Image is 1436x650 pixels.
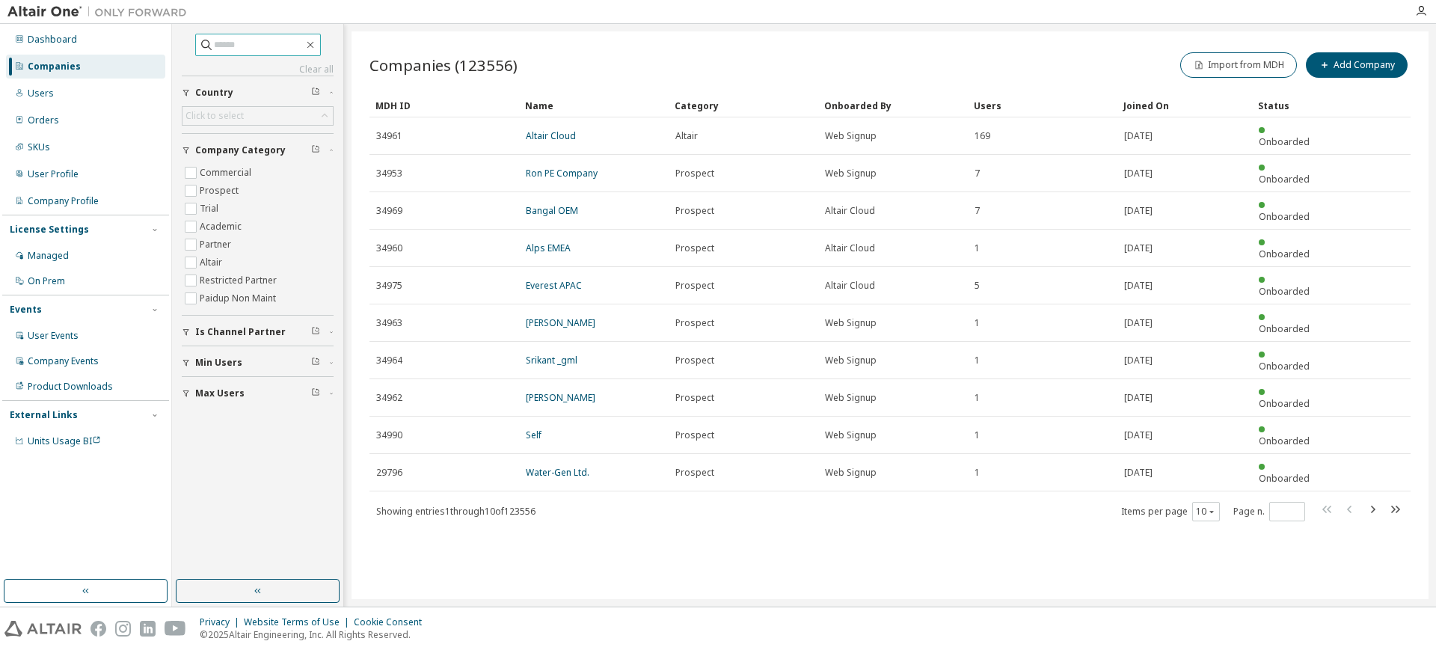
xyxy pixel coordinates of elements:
span: Min Users [195,357,242,369]
a: Water-Gen Ltd. [526,466,589,479]
label: Prospect [200,182,242,200]
span: Clear filter [311,357,320,369]
div: Click to select [182,107,333,125]
a: Ron PE Company [526,167,598,180]
img: altair_logo.svg [4,621,82,637]
img: youtube.svg [165,621,186,637]
span: Clear filter [311,87,320,99]
label: Altair [200,254,225,272]
span: [DATE] [1124,429,1153,441]
span: 34962 [376,392,402,404]
span: Onboarded [1259,472,1310,485]
span: Web Signup [825,168,877,180]
span: 29796 [376,467,402,479]
span: Items per page [1121,502,1220,521]
span: 34964 [376,355,402,367]
span: Web Signup [825,429,877,441]
span: [DATE] [1124,317,1153,329]
a: Self [526,429,541,441]
span: [DATE] [1124,467,1153,479]
button: 10 [1196,506,1216,518]
div: Category [675,93,812,117]
span: 1 [975,355,980,367]
span: 1 [975,317,980,329]
span: Onboarded [1259,210,1310,223]
div: User Profile [28,168,79,180]
div: Click to select [185,110,244,122]
span: 34961 [376,130,402,142]
a: [PERSON_NAME] [526,316,595,329]
button: Is Channel Partner [182,316,334,349]
span: Onboarded [1259,397,1310,410]
span: 34990 [376,429,402,441]
button: Min Users [182,346,334,379]
label: Academic [200,218,245,236]
span: Prospect [675,429,714,441]
span: Altair [675,130,698,142]
span: Prospect [675,392,714,404]
span: Onboarded [1259,360,1310,372]
span: Prospect [675,168,714,180]
span: Prospect [675,242,714,254]
span: [DATE] [1124,355,1153,367]
span: Prospect [675,280,714,292]
label: Trial [200,200,221,218]
span: [DATE] [1124,242,1153,254]
span: Page n. [1233,502,1305,521]
div: Companies [28,61,81,73]
a: Srikant _gml [526,354,577,367]
div: Events [10,304,42,316]
div: MDH ID [375,93,513,117]
span: Web Signup [825,467,877,479]
img: Altair One [7,4,194,19]
div: Product Downloads [28,381,113,393]
span: Companies (123556) [369,55,518,76]
div: User Events [28,330,79,342]
span: Prospect [675,467,714,479]
div: SKUs [28,141,50,153]
div: Name [525,93,663,117]
div: Status [1258,93,1321,117]
div: Orders [28,114,59,126]
span: Onboarded [1259,173,1310,186]
div: License Settings [10,224,89,236]
span: Showing entries 1 through 10 of 123556 [376,505,536,518]
span: 7 [975,168,980,180]
button: Max Users [182,377,334,410]
span: Clear filter [311,387,320,399]
span: Onboarded [1259,135,1310,148]
div: Joined On [1123,93,1246,117]
span: 5 [975,280,980,292]
div: Company Events [28,355,99,367]
label: Partner [200,236,234,254]
span: Prospect [675,205,714,217]
span: 7 [975,205,980,217]
div: Privacy [200,616,244,628]
a: Alps EMEA [526,242,571,254]
div: Dashboard [28,34,77,46]
span: Units Usage BI [28,435,101,447]
a: Bangal OEM [526,204,578,217]
a: Altair Cloud [526,129,576,142]
span: 34953 [376,168,402,180]
span: 1 [975,429,980,441]
div: Cookie Consent [354,616,431,628]
a: [PERSON_NAME] [526,391,595,404]
span: 34963 [376,317,402,329]
span: Onboarded [1259,248,1310,260]
span: Prospect [675,317,714,329]
span: Clear filter [311,326,320,338]
label: Commercial [200,164,254,182]
img: facebook.svg [90,621,106,637]
button: Add Company [1306,52,1408,78]
label: Paidup Non Maint [200,289,279,307]
a: Everest APAC [526,279,582,292]
div: Onboarded By [824,93,962,117]
div: Website Terms of Use [244,616,354,628]
span: [DATE] [1124,168,1153,180]
span: Altair Cloud [825,242,875,254]
span: 34969 [376,205,402,217]
div: Company Profile [28,195,99,207]
div: Users [974,93,1111,117]
div: On Prem [28,275,65,287]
